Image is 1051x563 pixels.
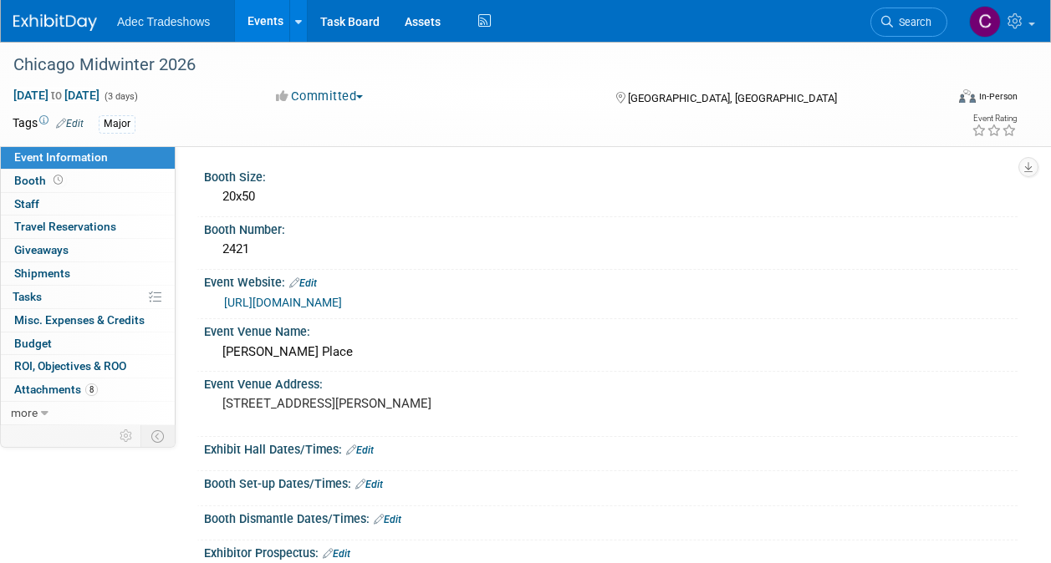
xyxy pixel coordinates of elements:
[14,220,116,233] span: Travel Reservations
[204,437,1018,459] div: Exhibit Hall Dates/Times:
[8,50,931,80] div: Chicago Midwinter 2026
[99,115,135,133] div: Major
[204,540,1018,562] div: Exhibitor Prospectus:
[969,6,1001,38] img: Carol Schmidlin
[204,270,1018,292] div: Event Website:
[13,14,97,31] img: ExhibitDay
[204,471,1018,493] div: Booth Set-up Dates/Times:
[11,406,38,419] span: more
[204,319,1018,340] div: Event Venue Name:
[14,383,98,396] span: Attachments
[217,236,1005,262] div: 2421
[117,15,210,28] span: Adec Tradeshows
[374,514,401,525] a: Edit
[56,118,84,129] a: Edit
[217,339,1005,365] div: [PERSON_NAME] Place
[1,286,175,308] a: Tasks
[14,174,66,187] span: Booth
[1,170,175,192] a: Booth
[1,146,175,169] a: Event Information
[1,193,175,216] a: Staff
[204,506,1018,528] div: Booth Dismantle Dates/Times:
[289,277,317,289] a: Edit
[870,8,947,37] a: Search
[1,239,175,261] a: Giveaways
[978,90,1018,103] div: In-Person
[355,479,383,490] a: Edit
[112,425,141,447] td: Personalize Event Tab Strip
[628,92,837,104] span: [GEOGRAPHIC_DATA], [GEOGRAPHIC_DATA]
[893,16,931,28] span: Search
[217,184,1005,210] div: 20x50
[204,165,1018,185] div: Booth Size:
[48,89,64,102] span: to
[14,313,145,327] span: Misc. Expenses & Credits
[14,243,69,256] span: Giveaways
[1,402,175,424] a: more
[13,290,42,303] span: Tasks
[14,266,70,280] span: Shipments
[224,296,342,309] a: [URL][DOMAIN_NAME]
[204,372,1018,393] div: Event Venue Address:
[13,114,84,134] td: Tags
[270,88,370,105] button: Committed
[13,88,100,103] span: [DATE] [DATE]
[1,355,175,378] a: ROI, Objectives & ROO
[222,396,524,411] pre: [STREET_ADDRESS][PERSON_NAME]
[1,309,175,332] a: Misc. Expenses & Credits
[50,174,66,186] span: Booth not reserved yet
[14,359,126,373] span: ROI, Objectives & ROO
[1,378,175,401] a: Attachments8
[1,216,175,238] a: Travel Reservations
[972,114,1017,123] div: Event Rating
[14,197,39,210] span: Staff
[204,217,1018,238] div: Booth Number:
[1,262,175,285] a: Shipments
[103,91,138,102] span: (3 days)
[14,337,52,350] span: Budget
[871,87,1018,112] div: Event Format
[346,444,374,456] a: Edit
[959,89,976,103] img: Format-Inperson.png
[323,548,350,560] a: Edit
[14,150,108,164] span: Event Information
[1,332,175,355] a: Budget
[85,383,98,396] span: 8
[141,425,176,447] td: Toggle Event Tabs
